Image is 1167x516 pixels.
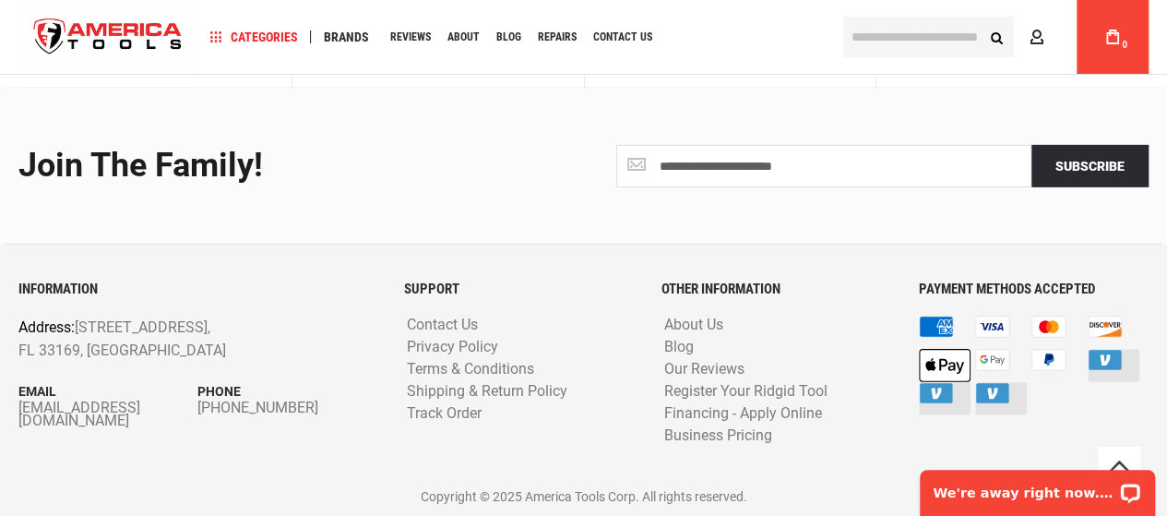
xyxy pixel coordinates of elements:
[18,3,197,72] img: America Tools
[661,282,891,297] h6: OTHER INFORMATION
[538,31,577,42] span: Repairs
[585,25,661,50] a: Contact Us
[1031,145,1149,187] button: Subscribe
[18,318,75,336] span: Address:
[593,31,652,42] span: Contact Us
[402,361,539,378] a: Terms & Conditions
[660,427,777,445] a: Business Pricing
[18,486,1149,507] p: Copyright © 2025 America Tools Corp. All rights reserved.
[402,339,503,356] a: Privacy Policy
[402,383,572,401] a: Shipping & Return Policy
[919,282,1149,297] h6: PAYMENT METHODS ACCEPTED
[18,148,570,185] div: Join the Family!
[660,317,728,334] a: About Us
[496,31,521,42] span: Blog
[316,25,377,50] a: Brands
[660,405,827,423] a: Financing - Apply Online
[18,381,197,402] p: Email
[324,30,369,43] span: Brands
[201,25,306,50] a: Categories
[447,31,480,42] span: About
[404,282,634,297] h6: SUPPORT
[439,25,488,50] a: About
[402,405,486,423] a: Track Order
[660,383,832,401] a: Register Your Ridgid Tool
[209,30,298,43] span: Categories
[1122,40,1127,50] span: 0
[402,317,482,334] a: Contact Us
[197,402,376,414] a: [PHONE_NUMBER]
[18,316,305,363] p: [STREET_ADDRESS], FL 33169, [GEOGRAPHIC_DATA]
[979,19,1014,54] button: Search
[1055,159,1125,174] span: Subscribe
[908,458,1167,516] iframe: LiveChat chat widget
[660,361,749,378] a: Our Reviews
[197,381,376,402] p: Phone
[18,3,197,72] a: store logo
[530,25,585,50] a: Repairs
[488,25,530,50] a: Blog
[390,31,431,42] span: Reviews
[18,282,376,297] h6: INFORMATION
[18,402,197,427] a: [EMAIL_ADDRESS][DOMAIN_NAME]
[382,25,439,50] a: Reviews
[660,339,698,356] a: Blog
